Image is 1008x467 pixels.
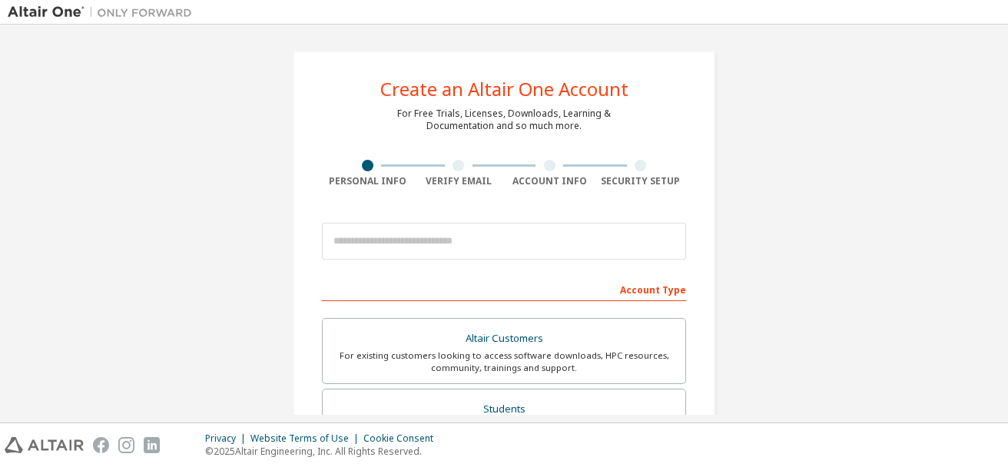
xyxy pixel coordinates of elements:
img: facebook.svg [93,437,109,453]
div: For Free Trials, Licenses, Downloads, Learning & Documentation and so much more. [397,108,611,132]
p: © 2025 Altair Engineering, Inc. All Rights Reserved. [205,445,443,458]
div: Website Terms of Use [250,432,363,445]
div: Security Setup [595,175,687,187]
div: Privacy [205,432,250,445]
div: Altair Customers [332,328,676,349]
div: For existing customers looking to access software downloads, HPC resources, community, trainings ... [332,349,676,374]
div: Cookie Consent [363,432,443,445]
div: Personal Info [322,175,413,187]
img: linkedin.svg [144,437,160,453]
img: instagram.svg [118,437,134,453]
div: Account Info [504,175,595,187]
img: Altair One [8,5,200,20]
img: altair_logo.svg [5,437,84,453]
div: Account Type [322,277,686,301]
div: Create an Altair One Account [380,80,628,98]
div: Students [332,399,676,420]
div: Verify Email [413,175,505,187]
